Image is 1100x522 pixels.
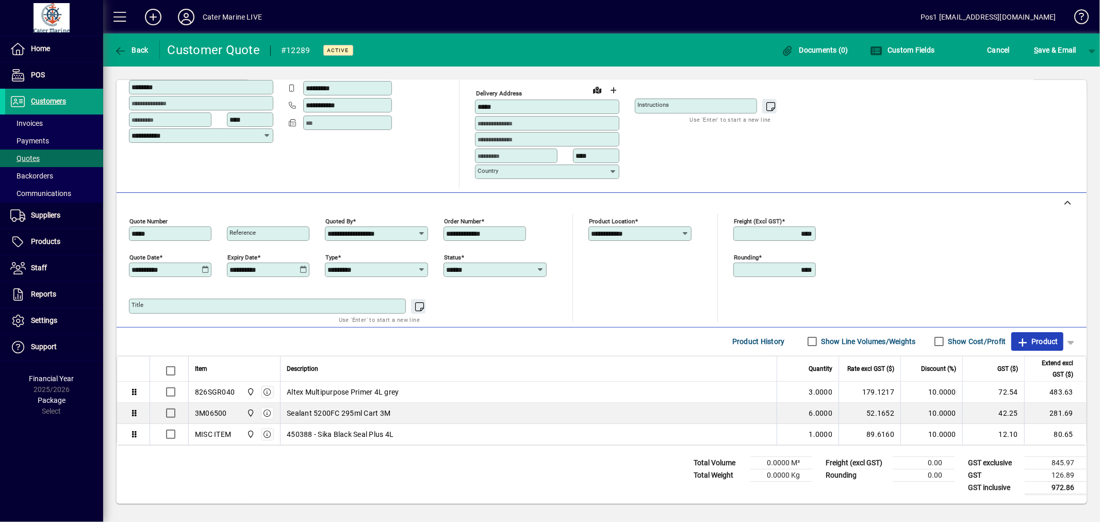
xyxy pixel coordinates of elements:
span: Active [327,47,349,54]
button: Add [137,8,170,26]
div: Pos1 [EMAIL_ADDRESS][DOMAIN_NAME] [921,9,1056,25]
div: Cater Marine LIVE [203,9,262,25]
mat-label: Expiry date [227,253,257,260]
mat-label: Product location [589,217,635,224]
span: Item [195,363,207,374]
a: Quotes [5,150,103,167]
span: Staff [31,264,47,272]
mat-label: Status [444,253,461,260]
span: Products [31,237,60,246]
span: ave & Email [1034,42,1076,58]
button: Cancel [985,41,1013,59]
span: Reports [31,290,56,298]
a: Knowledge Base [1066,2,1087,36]
button: Product History [728,332,789,351]
div: Customer Quote [168,42,260,58]
mat-label: Freight (excl GST) [734,217,782,224]
mat-label: Title [132,301,143,308]
button: Documents (0) [779,41,851,59]
a: Home [5,36,103,62]
div: MISC ITEM [195,429,231,439]
a: Communications [5,185,103,202]
span: Discount (%) [921,363,956,374]
a: POS [5,62,103,88]
span: Documents (0) [781,46,848,54]
button: Back [111,41,151,59]
td: 10.0000 [900,424,962,445]
span: Cater Marine [244,407,256,419]
span: Product [1016,333,1058,350]
mat-hint: Use 'Enter' to start a new line [339,314,420,325]
span: Backorders [10,172,53,180]
span: Settings [31,316,57,324]
button: Choose address [605,82,622,99]
span: Altex Multipurpose Primer 4L grey [287,387,399,397]
span: Suppliers [31,211,60,219]
td: GST [963,469,1025,481]
td: 0.00 [893,469,955,481]
div: #12289 [281,42,310,59]
td: 10.0000 [900,382,962,403]
span: 6.0000 [809,408,833,418]
td: GST exclusive [963,456,1025,469]
div: 3M06500 [195,408,227,418]
td: 80.65 [1024,424,1086,445]
a: View on map [589,81,605,98]
td: 972.86 [1025,481,1087,494]
span: Extend excl GST ($) [1031,357,1073,380]
a: Invoices [5,115,103,132]
span: Financial Year [29,374,74,383]
button: Product [1011,332,1063,351]
span: Payments [10,137,49,145]
span: Support [31,342,57,351]
span: 3.0000 [809,387,833,397]
label: Show Cost/Profit [946,336,1006,347]
mat-label: Type [325,253,338,260]
td: 72.54 [962,382,1024,403]
span: S [1034,46,1038,54]
td: 281.69 [1024,403,1086,424]
mat-label: Order number [444,217,481,224]
mat-label: Quote date [129,253,159,260]
span: Back [114,46,149,54]
app-page-header-button: Back [103,41,160,59]
span: Description [287,363,318,374]
td: 12.10 [962,424,1024,445]
span: Custom Fields [870,46,935,54]
label: Show Line Volumes/Weights [819,336,916,347]
td: Rounding [820,469,893,481]
span: Cater Marine [244,429,256,440]
td: 0.0000 Kg [750,469,812,481]
span: Package [38,396,65,404]
mat-label: Instructions [637,101,669,108]
button: Save & Email [1029,41,1081,59]
div: 89.6160 [845,429,894,439]
span: Cancel [988,42,1010,58]
mat-label: Quote number [129,217,168,224]
div: 826SGR040 [195,387,235,397]
span: Quantity [809,363,832,374]
a: Suppliers [5,203,103,229]
td: 42.25 [962,403,1024,424]
a: Payments [5,132,103,150]
span: Product History [732,333,785,350]
a: Settings [5,308,103,334]
a: Staff [5,255,103,281]
mat-label: Reference [229,229,256,236]
span: Invoices [10,119,43,127]
a: Backorders [5,167,103,185]
td: 126.89 [1025,469,1087,481]
div: 52.1652 [845,408,894,418]
td: Total Weight [688,469,750,481]
mat-label: Quoted by [325,217,353,224]
td: Freight (excl GST) [820,456,893,469]
span: Home [31,44,50,53]
td: 845.97 [1025,456,1087,469]
td: 10.0000 [900,403,962,424]
td: 0.0000 M³ [750,456,812,469]
button: Custom Fields [867,41,938,59]
mat-label: Rounding [734,253,759,260]
span: Communications [10,189,71,198]
span: GST ($) [997,363,1018,374]
mat-hint: Use 'Enter' to start a new line [690,113,771,125]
